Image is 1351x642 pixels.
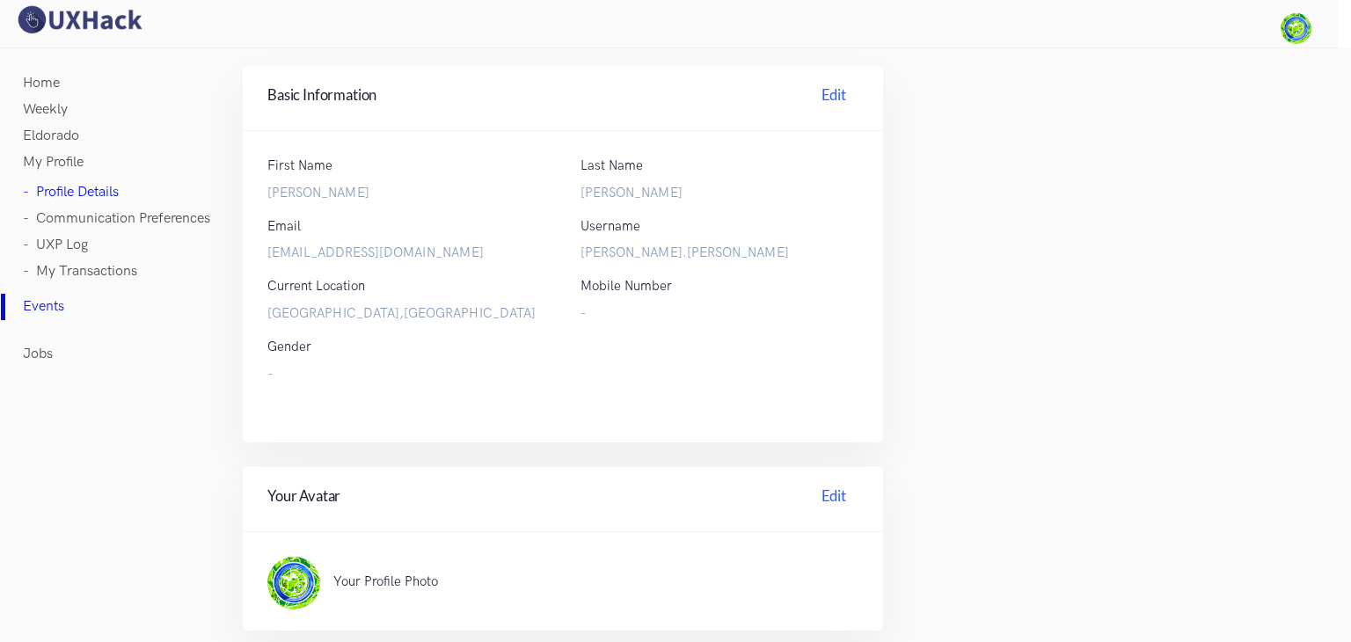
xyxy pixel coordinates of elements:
[23,259,137,285] a: - My Transactions
[267,485,858,513] h4: Your Avatar
[23,232,88,259] a: - UXP Log
[267,303,545,325] label: [GEOGRAPHIC_DATA],[GEOGRAPHIC_DATA]
[581,276,672,297] label: Mobile Number
[581,303,858,325] label: -
[23,179,119,206] a: - Profile Details
[333,573,823,591] p: Your Profile Photo
[23,123,79,150] a: Eldorado
[23,294,64,320] a: Events
[809,485,858,513] a: Edit
[267,216,301,237] label: Email
[23,206,210,232] a: - Communication Preferences
[267,276,365,297] label: Current Location
[13,4,145,35] img: UXHack logo
[267,84,858,112] h4: Basic Information
[267,183,545,204] label: [PERSON_NAME]
[267,364,858,385] label: -
[581,183,858,204] label: [PERSON_NAME]
[581,156,643,177] label: Last Name
[23,70,60,97] a: Home
[809,84,858,112] a: Edit
[1281,13,1311,44] img: Your profile pic
[23,150,84,176] a: My Profile
[267,156,332,177] label: First Name
[23,97,68,123] a: Weekly
[267,337,311,358] label: Gender
[267,243,545,264] label: [EMAIL_ADDRESS][DOMAIN_NAME]
[581,243,858,264] label: [PERSON_NAME].[PERSON_NAME]
[581,216,640,237] label: Username
[267,557,320,609] img: ...
[23,341,53,368] a: Jobs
